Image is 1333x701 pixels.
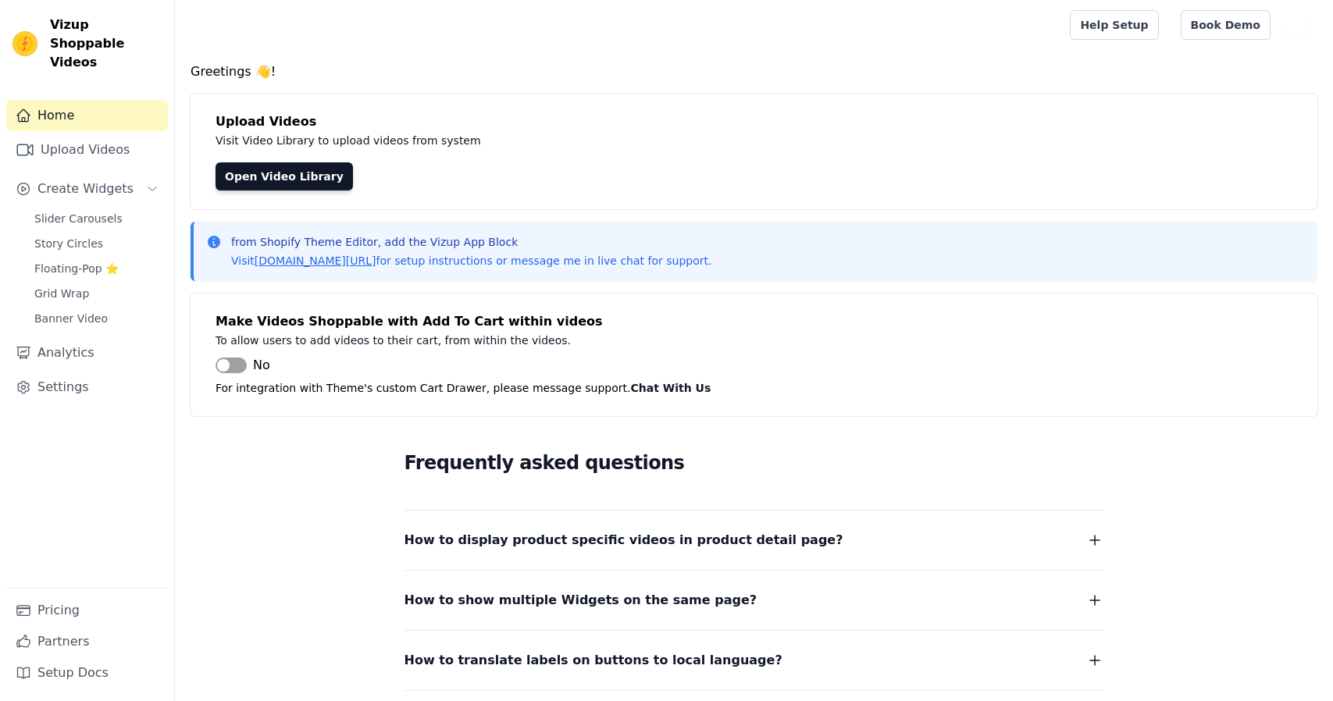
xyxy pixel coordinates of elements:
h4: Upload Videos [216,112,1292,131]
p: For integration with Theme's custom Cart Drawer, please message support. [216,379,1292,397]
a: Partners [6,626,168,657]
a: Setup Docs [6,657,168,689]
button: How to show multiple Widgets on the same page? [405,589,1104,611]
button: Chat With Us [631,379,711,397]
span: Banner Video [34,311,108,326]
span: Create Widgets [37,180,134,198]
a: Home [6,100,168,131]
a: [DOMAIN_NAME][URL] [255,254,376,267]
h4: Greetings 👋! [191,62,1317,81]
button: No [216,356,270,375]
span: How to show multiple Widgets on the same page? [405,589,757,611]
span: Slider Carousels [34,211,123,226]
h2: Frequently asked questions [405,447,1104,479]
a: Story Circles [25,233,168,254]
p: To allow users to add videos to their cart, from within the videos. [216,331,915,350]
span: Story Circles [34,236,103,251]
span: No [253,356,270,375]
button: How to display product specific videos in product detail page? [405,529,1104,551]
a: Banner Video [25,308,168,329]
img: Vizup [12,31,37,56]
a: Slider Carousels [25,208,168,230]
a: Upload Videos [6,134,168,165]
a: Grid Wrap [25,283,168,304]
a: Help Setup [1070,10,1158,40]
button: Create Widgets [6,173,168,205]
a: Analytics [6,337,168,368]
span: Grid Wrap [34,286,89,301]
p: from Shopify Theme Editor, add the Vizup App Block [231,234,711,250]
span: Vizup Shoppable Videos [50,16,162,72]
a: Open Video Library [216,162,353,190]
span: How to translate labels on buttons to local language? [405,649,782,671]
span: How to display product specific videos in product detail page? [405,529,843,551]
a: Floating-Pop ⭐ [25,258,168,279]
span: Floating-Pop ⭐ [34,261,119,276]
h4: Make Videos Shoppable with Add To Cart within videos [216,312,1292,331]
p: Visit for setup instructions or message me in live chat for support. [231,253,711,269]
a: Pricing [6,595,168,626]
a: Book Demo [1181,10,1271,40]
p: Visit Video Library to upload videos from system [216,131,915,150]
a: Settings [6,372,168,403]
button: How to translate labels on buttons to local language? [405,649,1104,671]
